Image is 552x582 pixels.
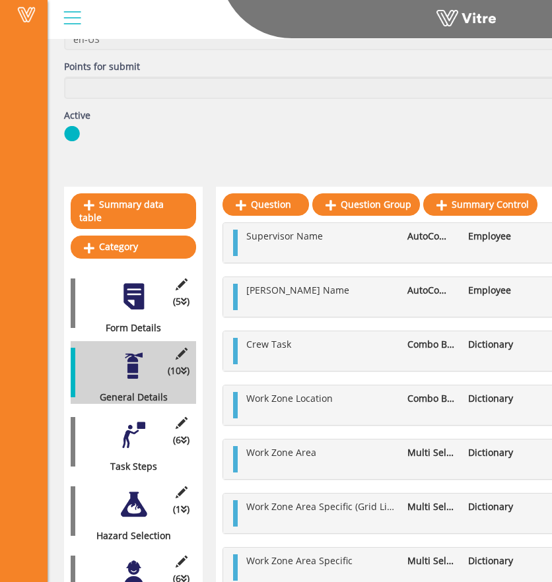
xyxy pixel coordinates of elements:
[64,125,80,142] img: yes
[71,529,186,542] div: Hazard Selection
[71,321,186,335] div: Form Details
[401,230,462,243] li: AutoComplete
[401,284,462,297] li: AutoComplete
[462,392,522,405] li: Dictionary
[64,109,90,122] label: Active
[223,193,309,216] a: Question
[401,392,462,405] li: Combo Box
[246,554,353,567] span: Work Zone Area Specific
[173,503,190,516] span: (1 )
[462,446,522,459] li: Dictionary
[71,236,196,258] a: Category
[64,60,140,73] label: Points for submit
[246,230,323,242] span: Supervisor Name
[462,284,522,297] li: Employee
[312,193,420,216] a: Question Group
[246,500,405,513] span: Work Zone Area Specific (Grid Lines)
[401,338,462,351] li: Combo Box
[423,193,537,216] a: Summary Control
[462,230,522,243] li: Employee
[401,500,462,513] li: Multi Select
[401,446,462,459] li: Multi Select
[246,446,316,459] span: Work Zone Area
[462,554,522,567] li: Dictionary
[246,392,333,404] span: Work Zone Location
[246,338,291,350] span: Crew Task
[462,338,522,351] li: Dictionary
[71,460,186,473] div: Task Steps
[71,193,196,229] a: Summary data table
[462,500,522,513] li: Dictionary
[246,284,349,296] span: [PERSON_NAME] Name
[173,295,190,308] span: (5 )
[173,434,190,447] span: (6 )
[168,364,190,377] span: (10 )
[71,391,186,404] div: General Details
[401,554,462,567] li: Multi Select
